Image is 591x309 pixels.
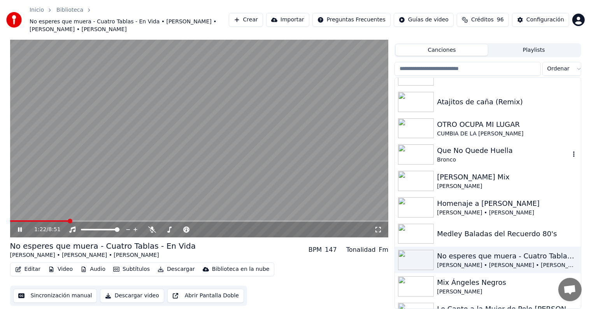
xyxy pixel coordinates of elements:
span: 8:51 [48,226,60,234]
button: Subtítulos [110,264,153,275]
button: Editar [12,264,44,275]
button: Importar [266,13,309,27]
div: No esperes que muera - Cuatro Tablas - En Vida [10,241,196,251]
div: Biblioteca en la nube [212,265,270,273]
button: Audio [77,264,109,275]
img: youka [6,12,22,28]
div: Configuración [526,16,564,24]
button: Guías de video [394,13,454,27]
button: Sincronización manual [13,289,97,303]
a: Inicio [30,6,44,14]
div: Fm [379,245,389,255]
div: Medley Baladas del Recuerdo 80's [437,228,577,239]
button: Canciones [396,44,488,56]
div: [PERSON_NAME] • [PERSON_NAME] [437,209,577,217]
span: 1:22 [34,226,46,234]
div: [PERSON_NAME] [437,288,577,296]
button: Video [45,264,76,275]
div: [PERSON_NAME] Mix [437,172,577,183]
div: Tonalidad [346,245,376,255]
div: Bronco [437,156,570,164]
div: Mix Ángeles Negros [437,277,577,288]
div: BPM [309,245,322,255]
div: Que No Quede Huella [437,145,570,156]
button: Abrir Pantalla Doble [167,289,244,303]
button: Configuración [512,13,569,27]
div: [PERSON_NAME] • [PERSON_NAME] • [PERSON_NAME] [437,262,577,269]
span: Ordenar [547,65,570,73]
div: Homenaje a [PERSON_NAME] [437,198,577,209]
div: 147 [325,245,337,255]
div: OTRO OCUPA MI LUGAR [437,119,577,130]
span: No esperes que muera - Cuatro Tablas - En Vida • [PERSON_NAME] • [PERSON_NAME] • [PERSON_NAME] [30,18,229,33]
div: [PERSON_NAME] • [PERSON_NAME] • [PERSON_NAME] [10,251,196,259]
button: Créditos96 [457,13,509,27]
button: Preguntas Frecuentes [312,13,391,27]
nav: breadcrumb [30,6,229,33]
a: Biblioteca [56,6,83,14]
span: 96 [497,16,504,24]
button: Playlists [488,44,580,56]
span: Créditos [471,16,494,24]
div: Atajitos de caña (Remix) [437,97,577,107]
div: No esperes que muera - Cuatro Tablas - En Vida [437,251,577,262]
button: Descargar [154,264,198,275]
button: Crear [229,13,263,27]
div: CUMBIA DE LA [PERSON_NAME] [437,130,577,138]
button: Descargar video [100,289,164,303]
div: Chat abierto [558,278,582,301]
div: [PERSON_NAME] [437,183,577,190]
div: / [34,226,53,234]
